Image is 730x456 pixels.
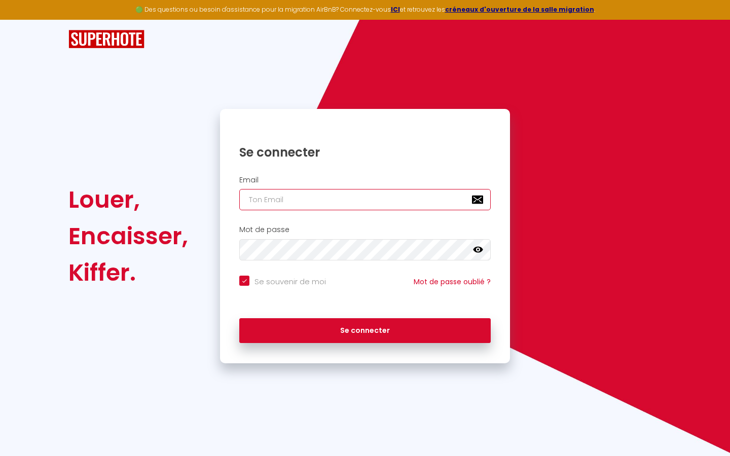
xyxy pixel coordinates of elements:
[8,4,39,34] button: Ouvrir le widget de chat LiveChat
[68,30,144,49] img: SuperHote logo
[68,218,188,254] div: Encaisser,
[239,225,491,234] h2: Mot de passe
[239,318,491,344] button: Se connecter
[445,5,594,14] a: créneaux d'ouverture de la salle migration
[68,181,188,218] div: Louer,
[414,277,491,287] a: Mot de passe oublié ?
[239,189,491,210] input: Ton Email
[239,176,491,184] h2: Email
[68,254,188,291] div: Kiffer.
[391,5,400,14] a: ICI
[239,144,491,160] h1: Se connecter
